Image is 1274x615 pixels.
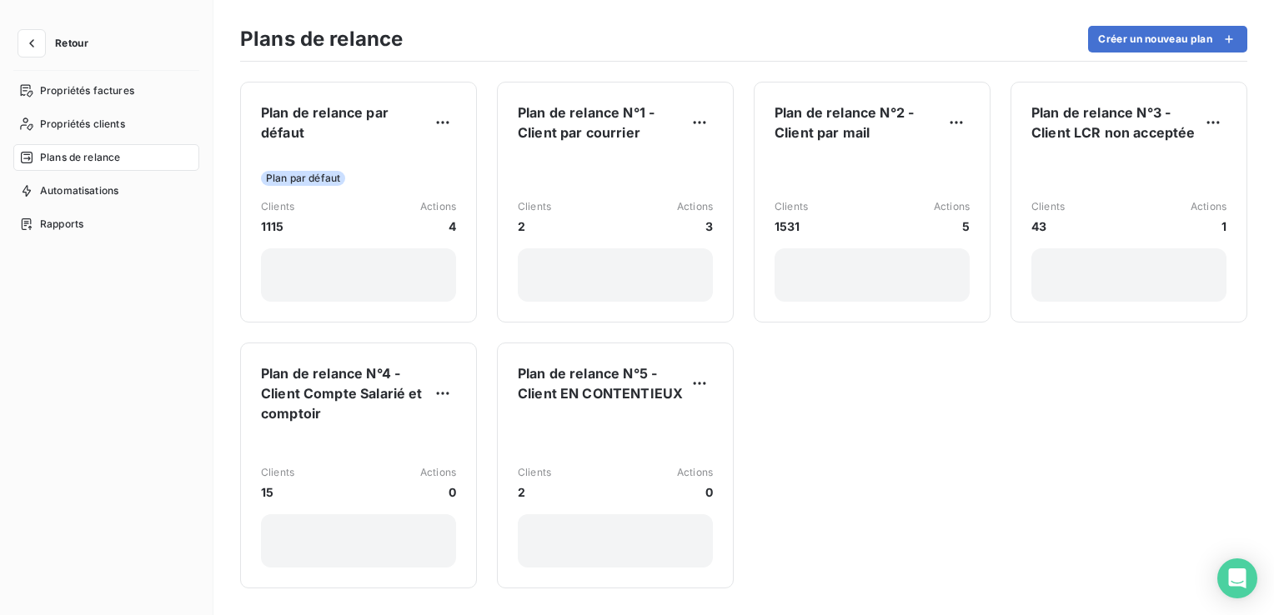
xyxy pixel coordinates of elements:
[518,363,686,403] span: Plan de relance N°5 - Client EN CONTENTIEUX
[13,111,199,137] a: Propriétés clients
[1191,199,1226,214] span: Actions
[55,38,88,48] span: Retour
[13,211,199,237] a: Rapports
[261,483,294,501] span: 15
[677,217,713,235] span: 3
[420,199,456,214] span: Actions
[40,117,125,132] span: Propriétés clients
[518,217,551,235] span: 2
[934,217,970,235] span: 5
[420,483,456,501] span: 0
[1088,26,1247,52] button: Créer un nouveau plan
[1031,102,1200,142] span: Plan de relance N°3 - Client LCR non acceptée
[420,465,456,480] span: Actions
[677,199,713,214] span: Actions
[518,199,551,214] span: Clients
[1191,217,1226,235] span: 1
[40,217,83,232] span: Rapports
[1217,558,1257,598] div: Open Intercom Messenger
[261,465,294,480] span: Clients
[1031,217,1065,235] span: 43
[261,363,429,423] span: Plan de relance N°4 - Client Compte Salarié et comptoir
[13,144,199,171] a: Plans de relance
[40,183,118,198] span: Automatisations
[40,150,120,165] span: Plans de relance
[13,30,102,57] button: Retour
[677,483,713,501] span: 0
[261,102,429,142] span: Plan de relance par défaut
[13,77,199,104] a: Propriétés factures
[261,199,294,214] span: Clients
[518,465,551,480] span: Clients
[1031,199,1065,214] span: Clients
[13,177,199,204] a: Automatisations
[775,102,943,142] span: Plan de relance N°2 - Client par mail
[775,217,808,235] span: 1531
[240,24,403,54] h3: Plans de relance
[518,102,686,142] span: Plan de relance N°1 - Client par courrier
[775,199,808,214] span: Clients
[261,217,294,235] span: 1115
[518,483,551,501] span: 2
[934,199,970,214] span: Actions
[677,465,713,480] span: Actions
[261,171,345,186] span: Plan par défaut
[420,217,456,235] span: 4
[40,83,134,98] span: Propriétés factures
